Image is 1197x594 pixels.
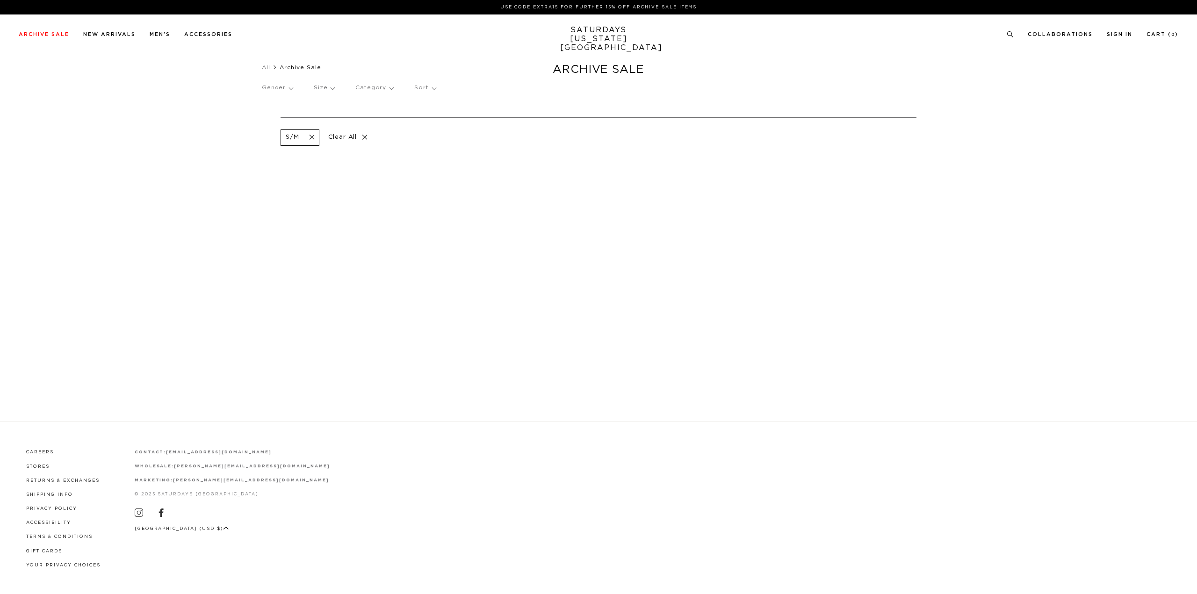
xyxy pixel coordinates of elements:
span: Archive Sale [280,64,321,70]
p: Size [314,77,334,99]
p: Use Code EXTRA15 for Further 15% Off Archive Sale Items [22,4,1175,11]
a: All [262,64,270,70]
p: Gender [262,77,293,99]
a: Terms & Conditions [26,535,93,539]
strong: contact: [135,450,166,454]
p: S/M [286,134,299,142]
a: [EMAIL_ADDRESS][DOMAIN_NAME] [166,450,271,454]
p: © 2025 Saturdays [GEOGRAPHIC_DATA] [135,491,330,498]
a: Men's [150,32,170,37]
a: Stores [26,465,50,469]
a: [PERSON_NAME][EMAIL_ADDRESS][DOMAIN_NAME] [173,478,329,482]
p: Clear All [324,129,372,146]
a: Your privacy choices [26,563,101,567]
strong: marketing: [135,478,173,482]
button: [GEOGRAPHIC_DATA] (USD $) [135,525,229,532]
a: Sign In [1107,32,1132,37]
a: Cart (0) [1147,32,1178,37]
a: Archive Sale [19,32,69,37]
a: Careers [26,450,54,454]
strong: wholesale: [135,464,174,468]
a: [PERSON_NAME][EMAIL_ADDRESS][DOMAIN_NAME] [174,464,330,468]
a: Collaborations [1028,32,1093,37]
a: Shipping Info [26,493,73,497]
p: Category [355,77,393,99]
a: New Arrivals [83,32,136,37]
a: Gift Cards [26,549,62,553]
p: Sort [414,77,435,99]
a: Returns & Exchanges [26,479,100,483]
a: SATURDAYS[US_STATE][GEOGRAPHIC_DATA] [560,26,637,52]
a: Privacy Policy [26,507,77,511]
small: 0 [1171,33,1175,37]
a: Accessories [184,32,232,37]
a: Accessibility [26,521,71,525]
